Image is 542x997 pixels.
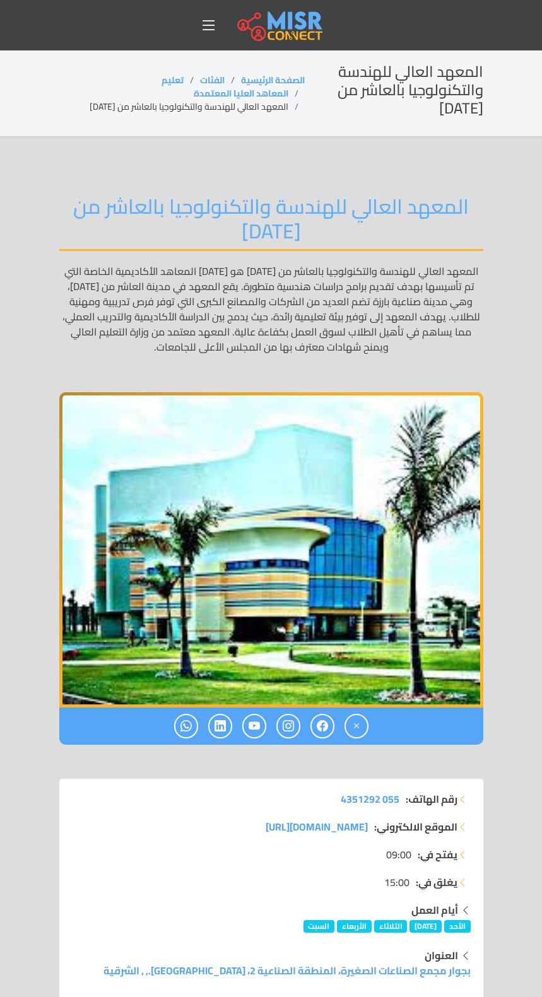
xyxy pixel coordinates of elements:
[266,819,368,834] a: [DOMAIN_NAME][URL]
[103,961,471,980] a: بجوار مجمع الصناعات الصغيرة، المنطقة الصناعية 2، [GEOGRAPHIC_DATA]., , الشرقية
[305,63,483,117] h2: المعهد العالي للهندسة والتكنولوجيا بالعاشر من [DATE]
[386,847,411,862] span: 09:00
[337,920,372,933] span: الأربعاء
[374,920,408,933] span: الثلاثاء
[418,847,457,862] strong: يفتح في:
[266,817,368,836] span: [DOMAIN_NAME][URL]
[444,920,471,933] span: الأحد
[384,875,409,890] span: 15:00
[90,100,305,114] li: المعهد العالي للهندسة والتكنولوجيا بالعاشر من [DATE]
[59,392,483,708] div: 1 / 1
[341,791,399,807] a: 055 4351292
[162,72,184,88] a: تعليم
[303,920,335,933] span: السبت
[200,72,225,88] a: الفئات
[411,901,458,919] strong: أيام العمل
[406,791,457,807] strong: رقم الهاتف:
[237,9,322,41] img: main.misr_connect
[374,819,457,834] strong: الموقع الالكتروني:
[409,920,442,933] span: [DATE]
[59,194,483,251] h2: المعهد العالي للهندسة والتكنولوجيا بالعاشر من [DATE]
[59,264,483,354] p: المعهد العالي للهندسة والتكنولوجيا بالعاشر من [DATE] هو [DATE] المعاهد الأكاديمية الخاصة التي تم ...
[416,875,457,890] strong: يغلق في:
[59,392,483,708] img: المعهد العالي للهندسة والتكنولوجيا بالعاشر من رمضان
[241,72,305,88] a: الصفحة الرئيسية
[425,946,458,965] strong: العنوان
[341,790,399,808] span: 055 4351292
[194,85,288,102] a: المعاهد العليا المعتمدة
